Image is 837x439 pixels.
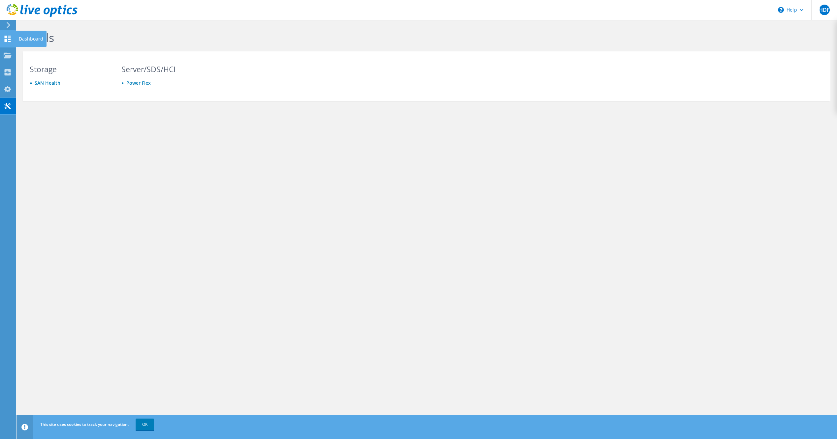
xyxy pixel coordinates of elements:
[778,7,784,13] svg: \n
[16,31,47,47] div: Dashboard
[35,80,60,86] a: SAN Health
[30,66,109,73] h3: Storage
[819,5,830,15] span: HDF
[136,419,154,430] a: OK
[40,422,129,427] span: This site uses cookies to track your navigation.
[26,31,472,44] h1: Tools
[126,80,151,86] a: Power Flex
[121,66,201,73] h3: Server/SDS/HCI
